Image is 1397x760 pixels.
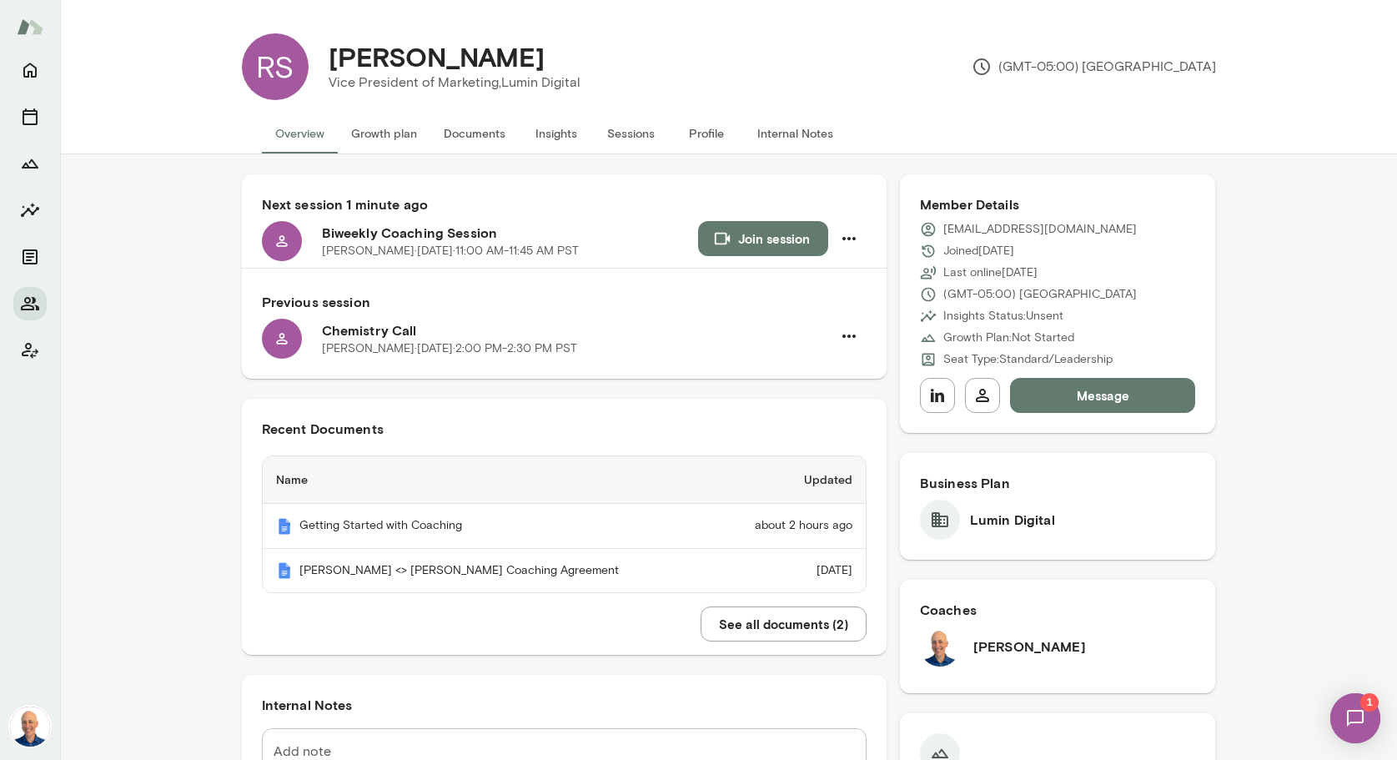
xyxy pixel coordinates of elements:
button: Members [13,287,47,320]
button: Growth plan [338,113,430,154]
h6: Biweekly Coaching Session [322,223,698,243]
h6: Chemistry Call [322,320,832,340]
th: [PERSON_NAME] <> [PERSON_NAME] Coaching Agreement [263,549,714,593]
p: Seat Type: Standard/Leadership [943,351,1113,368]
img: Mento [276,562,293,579]
p: Growth Plan: Not Started [943,330,1074,346]
h4: [PERSON_NAME] [329,41,545,73]
p: [EMAIL_ADDRESS][DOMAIN_NAME] [943,221,1137,238]
th: Name [263,456,714,504]
h6: Coaches [920,600,1196,620]
button: Join session [698,221,828,256]
h6: [PERSON_NAME] [973,637,1086,657]
th: Updated [714,456,866,504]
p: (GMT-05:00) [GEOGRAPHIC_DATA] [943,286,1137,303]
img: Mento [17,11,43,43]
button: Sessions [13,100,47,133]
img: Mark Lazen [920,627,960,667]
button: Message [1010,378,1196,413]
h6: Internal Notes [262,695,867,715]
button: Overview [262,113,338,154]
img: Mento [276,518,293,535]
h6: Lumin Digital [970,510,1055,530]
h6: Member Details [920,194,1196,214]
button: Client app [13,334,47,367]
button: Growth Plan [13,147,47,180]
button: Insights [519,113,594,154]
button: Insights [13,194,47,227]
p: Insights Status: Unsent [943,308,1063,325]
p: (GMT-05:00) [GEOGRAPHIC_DATA] [972,57,1216,77]
button: Profile [669,113,744,154]
td: about 2 hours ago [714,504,866,549]
th: Getting Started with Coaching [263,504,714,549]
button: Internal Notes [744,113,847,154]
button: Sessions [594,113,669,154]
button: Home [13,53,47,87]
p: [PERSON_NAME] · [DATE] · 2:00 PM-2:30 PM PST [322,340,577,357]
div: RS [242,33,309,100]
p: Joined [DATE] [943,243,1014,259]
button: Documents [430,113,519,154]
h6: Business Plan [920,473,1196,493]
p: Vice President of Marketing, Lumin Digital [329,73,580,93]
h6: Next session 1 minute ago [262,194,867,214]
h6: Previous session [262,292,867,312]
p: [PERSON_NAME] · [DATE] · 11:00 AM-11:45 AM PST [322,243,579,259]
td: [DATE] [714,549,866,593]
p: Last online [DATE] [943,264,1038,281]
button: Documents [13,240,47,274]
img: Mark Lazen [10,707,50,747]
button: See all documents (2) [701,606,867,642]
h6: Recent Documents [262,419,867,439]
